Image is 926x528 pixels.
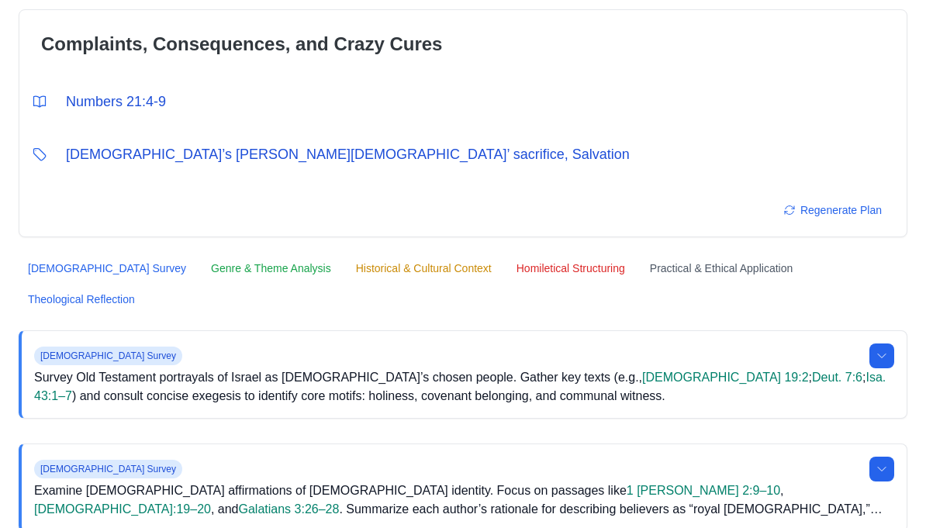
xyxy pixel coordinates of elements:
[642,371,809,385] a: [DEMOGRAPHIC_DATA] 19:2
[32,23,894,67] input: Enter title
[627,485,780,498] a: 1 [PERSON_NAME] 2:9–10
[34,482,894,519] p: Examine [DEMOGRAPHIC_DATA] affirmations of [DEMOGRAPHIC_DATA] identity. Focus on passages like , ...
[19,288,144,312] button: Theological Reflection
[507,257,634,281] button: Homiletical Structuring
[34,347,182,366] span: [DEMOGRAPHIC_DATA] Survey
[34,503,211,516] a: [DEMOGRAPHIC_DATA]:19–20
[202,257,340,281] button: Genre & Theme Analysis
[34,369,894,406] p: Survey Old Testament portrayals of Israel as [DEMOGRAPHIC_DATA]’s chosen people. Gather key texts...
[57,138,894,172] input: Enter topic (e.g., Faith, Prayer)
[812,371,862,385] a: Deut. 7:6
[19,257,195,281] button: [DEMOGRAPHIC_DATA] Survey
[347,257,501,281] button: Historical & Cultural Context
[771,197,894,225] button: Regenerate Plan
[641,257,802,281] button: Practical & Ethical Application
[239,503,340,516] a: Galatians 3:26–28
[34,461,182,479] span: [DEMOGRAPHIC_DATA] Survey
[57,85,894,119] input: Enter verse reference (e.g., John 3:16)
